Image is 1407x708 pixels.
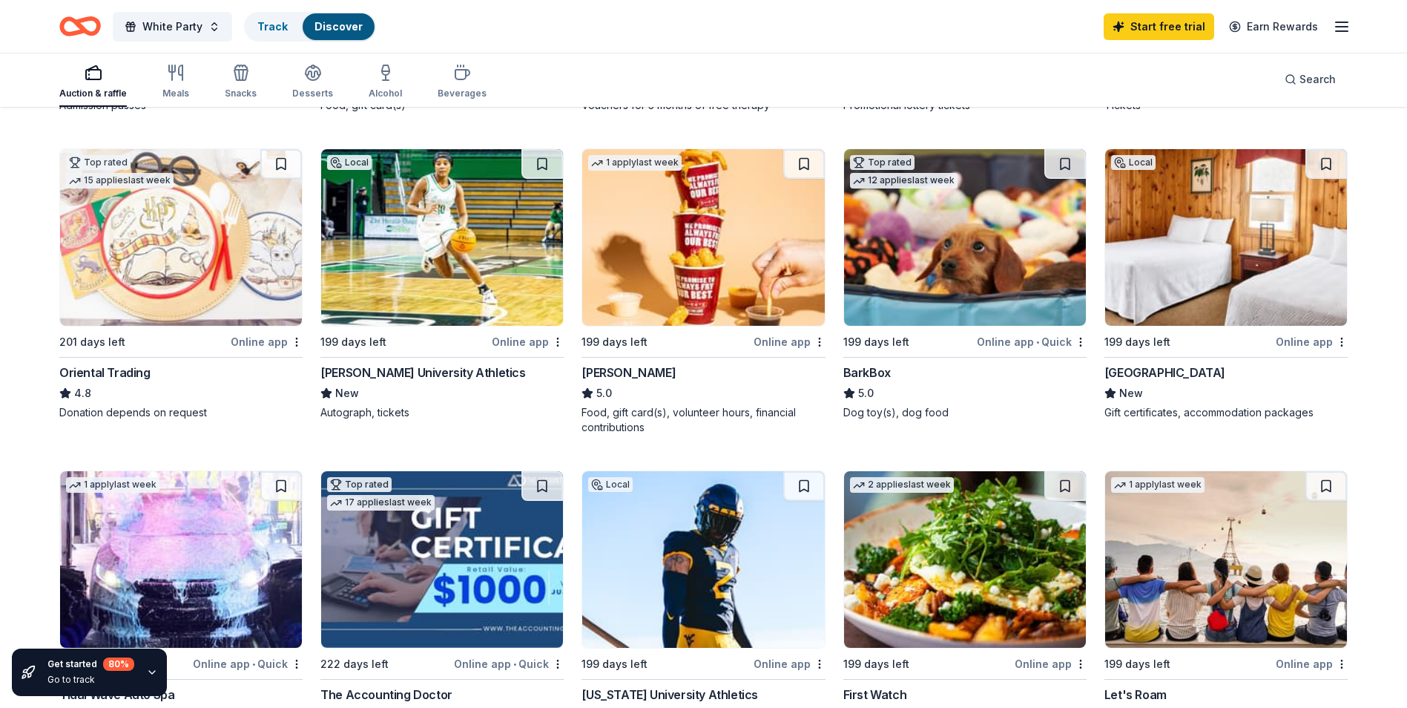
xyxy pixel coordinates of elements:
[327,155,372,170] div: Local
[66,155,131,170] div: Top rated
[492,332,564,351] div: Online app
[59,333,125,351] div: 201 days left
[438,88,487,99] div: Beverages
[369,58,402,107] button: Alcohol
[60,149,302,326] img: Image for Oriental Trading
[66,173,174,189] div: 15 applies last week
[1104,13,1214,40] a: Start free trial
[59,9,101,44] a: Home
[1104,333,1170,351] div: 199 days left
[850,173,958,189] div: 12 applies last week
[581,148,825,435] a: Image for Sheetz1 applylast week199 days leftOnline app[PERSON_NAME]5.0Food, gift card(s), volunt...
[1276,332,1348,351] div: Online app
[59,364,151,381] div: Oriental Trading
[1220,13,1327,40] a: Earn Rewards
[844,471,1086,648] img: Image for First Watch
[327,477,392,492] div: Top rated
[113,12,232,42] button: White Party
[292,88,333,99] div: Desserts
[225,58,257,107] button: Snacks
[321,149,563,326] img: Image for Marshall University Athletics
[843,686,907,704] div: First Watch
[588,477,633,492] div: Local
[843,148,1087,420] a: Image for BarkBoxTop rated12 applieslast week199 days leftOnline app•QuickBarkBox5.0Dog toy(s), d...
[454,655,564,673] div: Online app Quick
[292,58,333,107] button: Desserts
[257,20,288,33] a: Track
[582,471,824,648] img: Image for West Virginia University Athletics
[162,88,189,99] div: Meals
[1104,686,1167,704] div: Let's Roam
[142,18,202,36] span: White Party
[60,471,302,648] img: Image for Tidal Wave Auto Spa
[320,364,525,381] div: [PERSON_NAME] University Athletics
[252,658,255,670] span: •
[581,333,648,351] div: 199 days left
[1105,149,1347,326] img: Image for Oglebay Park Resort
[850,155,915,170] div: Top rated
[843,655,909,673] div: 199 days left
[103,658,134,671] div: 80 %
[59,58,127,107] button: Auction & raffle
[582,149,824,326] img: Image for Sheetz
[369,88,402,99] div: Alcohol
[1111,155,1156,170] div: Local
[1104,364,1225,381] div: [GEOGRAPHIC_DATA]
[513,658,516,670] span: •
[59,148,303,420] a: Image for Oriental TradingTop rated15 applieslast week201 days leftOnline appOriental Trading4.8D...
[1036,336,1039,348] span: •
[850,477,954,493] div: 2 applies last week
[1104,655,1170,673] div: 199 days left
[47,658,134,671] div: Get started
[581,686,758,704] div: [US_STATE] University Athletics
[1276,655,1348,673] div: Online app
[1111,477,1205,493] div: 1 apply last week
[59,88,127,99] div: Auction & raffle
[320,333,386,351] div: 199 days left
[162,58,189,107] button: Meals
[59,405,303,420] div: Donation depends on request
[66,477,159,493] div: 1 apply last week
[1015,655,1087,673] div: Online app
[843,333,909,351] div: 199 days left
[231,332,303,351] div: Online app
[244,12,376,42] button: TrackDiscover
[47,674,134,686] div: Go to track
[320,686,452,704] div: The Accounting Doctor
[320,655,389,673] div: 222 days left
[581,405,825,435] div: Food, gift card(s), volunteer hours, financial contributions
[843,405,1087,420] div: Dog toy(s), dog food
[977,332,1087,351] div: Online app Quick
[588,155,682,171] div: 1 apply last week
[1104,405,1348,420] div: Gift certificates, accommodation packages
[1119,384,1143,402] span: New
[1105,471,1347,648] img: Image for Let's Roam
[1273,65,1348,94] button: Search
[320,405,564,420] div: Autograph, tickets
[320,148,564,420] a: Image for Marshall University AthleticsLocal199 days leftOnline app[PERSON_NAME] University Athle...
[596,384,612,402] span: 5.0
[754,332,826,351] div: Online app
[314,20,363,33] a: Discover
[1299,71,1336,88] span: Search
[754,655,826,673] div: Online app
[843,364,891,381] div: BarkBox
[327,495,435,511] div: 17 applies last week
[321,471,563,648] img: Image for The Accounting Doctor
[438,58,487,107] button: Beverages
[581,364,676,381] div: [PERSON_NAME]
[74,384,91,402] span: 4.8
[225,88,257,99] div: Snacks
[335,384,359,402] span: New
[581,655,648,673] div: 199 days left
[844,149,1086,326] img: Image for BarkBox
[1104,148,1348,420] a: Image for Oglebay Park ResortLocal199 days leftOnline app[GEOGRAPHIC_DATA]NewGift certificates, a...
[858,384,874,402] span: 5.0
